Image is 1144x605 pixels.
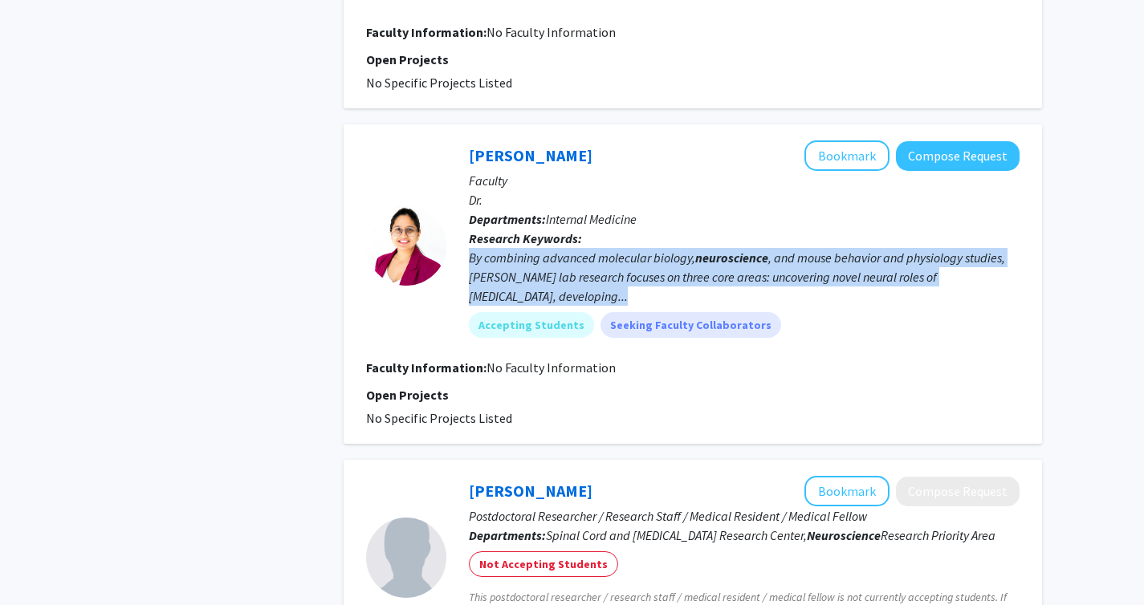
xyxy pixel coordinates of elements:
b: Neuroscience [807,527,881,543]
b: Departments: [469,527,546,543]
span: No Specific Projects Listed [366,410,512,426]
span: No Faculty Information [487,359,616,376]
b: Departments: [469,211,546,227]
button: Add Michael Sunshine to Bookmarks [804,476,890,506]
p: Faculty [469,171,1020,190]
span: No Specific Projects Listed [366,75,512,91]
mat-chip: Seeking Faculty Collaborators [600,312,781,338]
div: By combining advanced molecular biology, , and mouse behavior and physiology studies, [PERSON_NAM... [469,248,1020,306]
iframe: Chat [12,533,68,593]
mat-chip: Accepting Students [469,312,594,338]
b: Faculty Information: [366,359,487,376]
span: No Faculty Information [487,24,616,40]
b: Research Keywords: [469,230,582,246]
p: Open Projects [366,50,1020,69]
button: Add Ila Mishra to Bookmarks [804,140,890,171]
button: Compose Request to Ila Mishra [896,141,1020,171]
p: Dr. [469,190,1020,209]
a: [PERSON_NAME] [469,145,592,165]
b: Faculty Information: [366,24,487,40]
a: [PERSON_NAME] [469,481,592,501]
b: neuroscience [695,250,768,266]
p: Open Projects [366,385,1020,404]
p: Postdoctoral Researcher / Research Staff / Medical Resident / Medical Fellow [469,506,1020,526]
span: Spinal Cord and [MEDICAL_DATA] Research Center, Research Priority Area [546,527,995,543]
mat-chip: Not Accepting Students [469,551,618,577]
button: Compose Request to Michael Sunshine [896,477,1020,506]
span: Internal Medicine [546,211,637,227]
